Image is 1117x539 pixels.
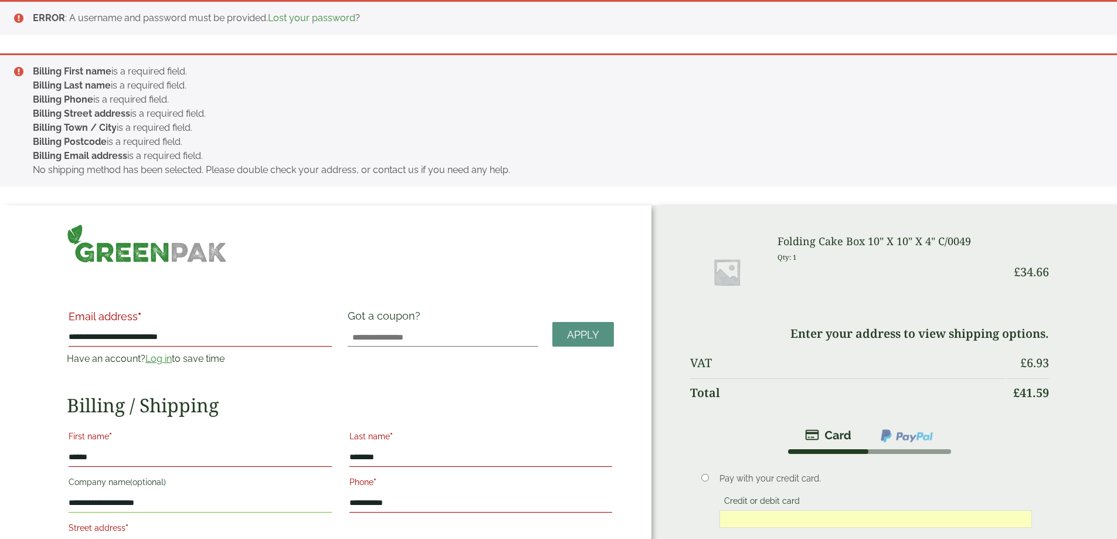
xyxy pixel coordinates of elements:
img: stripe.png [805,428,851,442]
img: Placeholder [690,235,763,309]
span: (optional) [130,477,166,487]
a: Apply [552,322,614,347]
bdi: 41.59 [1013,385,1049,401]
label: Last name [349,428,612,448]
strong: ERROR [33,12,65,23]
bdi: 34.66 [1014,264,1049,280]
label: Got a coupon? [348,310,425,328]
a: Lost your password [268,12,355,23]
strong: Billing Last name [33,80,111,91]
h2: Billing / Shipping [67,394,614,416]
label: Email address [69,311,331,328]
label: First name [69,428,331,448]
abbr: required [374,477,376,487]
p: Have an account? to save time [67,352,333,366]
img: ppcp-gateway.png [880,428,934,443]
li: is a required field. [33,79,1098,93]
span: £ [1020,355,1027,371]
strong: Billing Phone [33,94,93,105]
th: VAT [690,349,1004,377]
span: Apply [567,328,599,341]
abbr: required [390,432,393,441]
span: £ [1013,385,1020,401]
span: £ [1014,264,1020,280]
label: Credit or debit card [719,496,804,509]
li: is a required field. [33,107,1098,121]
strong: Billing Postcode [33,136,107,147]
bdi: 6.93 [1020,355,1049,371]
strong: Billing First name [33,66,111,77]
strong: Billing Street address [33,108,130,119]
li: No shipping method has been selected. Please double check your address, or contact us if you need... [33,163,1098,177]
img: GreenPak Supplies [67,224,227,263]
p: Pay with your credit card. [719,472,1032,485]
strong: Billing Email address [33,150,127,161]
label: Phone [349,474,612,494]
li: is a required field. [33,121,1098,135]
a: Log in [145,353,172,364]
small: Qty: 1 [778,253,797,262]
li: is a required field. [33,149,1098,163]
li: : A username and password must be provided. ? [33,11,1098,25]
li: is a required field. [33,93,1098,107]
li: is a required field. [33,135,1098,149]
abbr: required [138,310,141,323]
th: Total [690,378,1004,407]
strong: Billing Town / City [33,122,117,133]
td: Enter your address to view shipping options. [690,320,1048,348]
li: is a required field. [33,65,1098,79]
abbr: required [125,523,128,533]
abbr: required [109,432,112,441]
label: Company name [69,474,331,494]
h3: Folding Cake Box 10" X 10" X 4" C/0049 [778,235,1004,248]
iframe: Secure card payment input frame [723,514,1028,524]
